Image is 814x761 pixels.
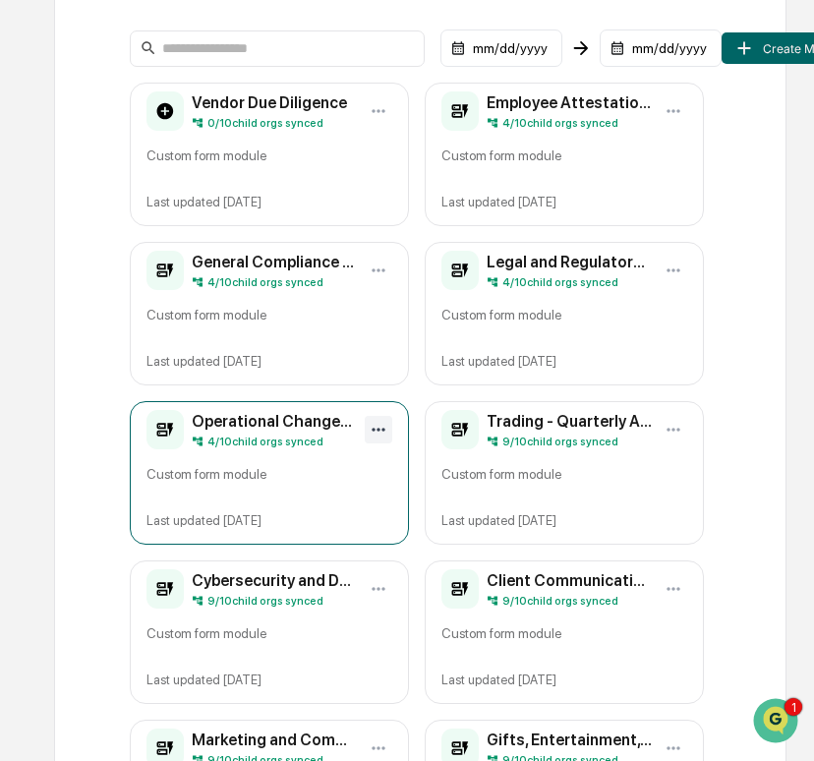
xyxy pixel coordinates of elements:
[751,696,804,749] iframe: Open customer support
[146,673,392,687] div: Last updated [DATE]
[660,416,687,443] button: Module options
[441,513,687,528] div: Last updated [DATE]
[487,93,652,112] h2: Employee Attestation - Quarterly Attestation (Updated)
[162,402,244,422] span: Attestations
[207,116,323,130] span: 0 / 10 child orgs synced
[20,249,51,280] img: Jack Rasmussen
[365,257,392,284] button: Module options
[163,321,170,336] span: •
[660,97,687,125] button: Module options
[20,404,35,420] div: 🖐️
[440,29,562,67] div: mm/dd/yyyy
[600,29,722,67] div: mm/dd/yyyy
[20,150,55,186] img: 1746055101610-c473b297-6a78-478c-a979-82029cc54cd1
[88,150,322,170] div: Start new chat
[61,321,159,336] span: [PERSON_NAME]
[146,146,392,179] div: Custom form module
[441,195,687,209] div: Last updated [DATE]
[135,394,252,430] a: 🗄️Attestations
[192,412,357,431] h2: Operational Changes - Quarterly Attestation (Updated)
[660,575,687,603] button: Module options
[39,268,55,284] img: 1746055101610-c473b297-6a78-478c-a979-82029cc54cd1
[660,257,687,284] button: Module options
[441,673,687,687] div: Last updated [DATE]
[163,267,170,283] span: •
[39,402,127,422] span: Preclearance
[146,513,392,528] div: Last updated [DATE]
[20,218,132,234] div: Past conversations
[207,275,323,289] span: 4 / 10 child orgs synced
[146,306,392,338] div: Custom form module
[207,435,323,448] span: 4 / 10 child orgs synced
[487,571,652,590] h2: Client Communications and Complaints - Quarterly Attestation (Updated)
[487,731,652,749] h2: Gifts, Entertainment, and Outside Business Activities - Quarterly Attestation (Updated)
[12,394,135,430] a: 🖐️Preclearance
[365,97,392,125] button: Module options
[20,41,358,73] p: How can we help?
[192,731,357,749] h2: Marketing and Communications - Quarterly Attestation (Updated)
[88,170,270,186] div: We're available if you need us!
[487,412,652,431] h2: Trading - Quarterly Attestation (Updated)
[146,195,392,209] div: Last updated [DATE]
[365,416,392,443] button: Module options
[441,354,687,369] div: Last updated [DATE]
[192,253,357,271] h2: General Compliance - Quarterly Attestation (Updated)
[207,594,323,608] span: 9 / 10 child orgs synced
[487,253,652,271] h2: Legal and Regulatory Matters - Quarterly Attestation (Updated)
[192,571,357,590] h2: Cybersecurity and Data Protection - Quarterly Attestation (Updated)
[146,354,392,369] div: Last updated [DATE]
[305,214,358,238] button: See all
[20,302,51,333] img: Cece Ferraez
[441,465,687,498] div: Custom form module
[441,624,687,657] div: Custom form module
[502,435,618,448] span: 9 / 10 child orgs synced
[174,267,214,283] span: [DATE]
[146,465,392,498] div: Custom form module
[139,487,238,502] a: Powered byPylon
[146,624,392,657] div: Custom form module
[192,93,347,112] h2: Vendor Due Diligence
[441,146,687,179] div: Custom form module
[196,488,238,502] span: Pylon
[502,275,618,289] span: 4 / 10 child orgs synced
[12,432,132,467] a: 🔎Data Lookup
[502,116,618,130] span: 4 / 10 child orgs synced
[334,156,358,180] button: Start new chat
[441,306,687,338] div: Custom form module
[20,441,35,457] div: 🔎
[143,404,158,420] div: 🗄️
[61,267,159,283] span: [PERSON_NAME]
[41,150,77,186] img: 1751574470498-79e402a7-3db9-40a0-906f-966fe37d0ed6
[502,594,618,608] span: 9 / 10 child orgs synced
[39,439,124,459] span: Data Lookup
[174,321,214,336] span: [DATE]
[365,575,392,603] button: Module options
